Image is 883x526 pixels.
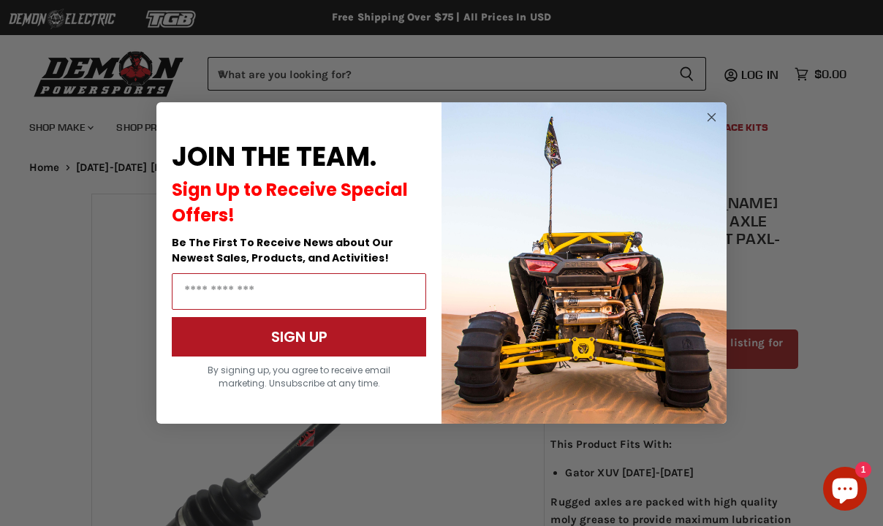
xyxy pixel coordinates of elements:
img: a9095488-b6e7-41ba-879d-588abfab540b.jpeg [441,102,727,424]
button: Close dialog [702,108,721,126]
inbox-online-store-chat: Shopify online store chat [819,467,871,514]
button: SIGN UP [172,317,426,357]
input: Email Address [172,273,426,310]
span: Sign Up to Receive Special Offers! [172,178,408,227]
span: JOIN THE TEAM. [172,138,376,175]
span: By signing up, you agree to receive email marketing. Unsubscribe at any time. [208,364,390,389]
span: Be The First To Receive News about Our Newest Sales, Products, and Activities! [172,235,393,265]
